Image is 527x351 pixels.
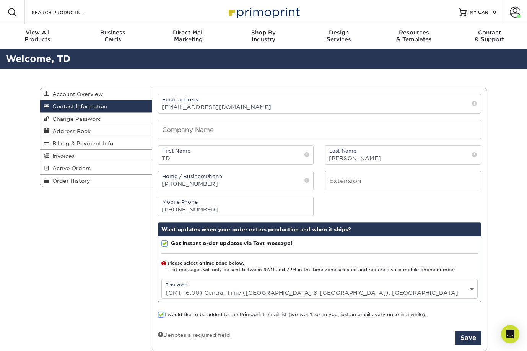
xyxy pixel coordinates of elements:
button: Save [455,331,481,345]
span: Business [75,29,151,36]
img: Primoprint [225,4,302,20]
a: Change Password [40,113,152,125]
a: Contact& Support [452,24,527,49]
div: Want updates when your order enters production and when it ships? [158,223,481,236]
div: Cards [75,29,151,43]
span: Contact [452,29,527,36]
span: Order History [49,178,90,184]
a: Shop ByIndustry [226,24,301,49]
span: Shop By [226,29,301,36]
strong: Please select a time zone below. [168,260,244,266]
a: Active Orders [40,162,152,174]
div: & Support [452,29,527,43]
label: I would like to be added to the Primoprint email list (we won't spam you, just an email every onc... [158,311,426,318]
div: Denotes a required field. [158,331,232,339]
span: Resources [376,29,452,36]
div: Services [301,29,376,43]
a: BusinessCards [75,24,151,49]
a: DesignServices [301,24,376,49]
span: Direct Mail [151,29,226,36]
a: Contact Information [40,100,152,112]
span: Active Orders [49,165,91,171]
div: Text messages will only be sent between 9AM and 7PM in the time zone selected and require a valid... [161,260,478,273]
span: Billing & Payment Info [49,140,113,146]
span: Change Password [49,116,102,122]
div: Marketing [151,29,226,43]
a: Invoices [40,150,152,162]
span: Contact Information [49,103,107,109]
span: Invoices [49,153,75,159]
div: & Templates [376,29,452,43]
strong: Get instant order updates via Text message! [171,240,293,246]
a: Direct MailMarketing [151,24,226,49]
span: Design [301,29,376,36]
input: SEARCH PRODUCTS..... [31,8,106,17]
a: Resources& Templates [376,24,452,49]
span: 0 [493,10,496,15]
span: Account Overview [49,91,103,97]
a: Account Overview [40,88,152,100]
span: Address Book [49,128,91,134]
div: Open Intercom Messenger [501,325,519,343]
a: Order History [40,175,152,187]
a: Address Book [40,125,152,137]
div: Industry [226,29,301,43]
a: Billing & Payment Info [40,137,152,149]
span: MY CART [470,9,491,16]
